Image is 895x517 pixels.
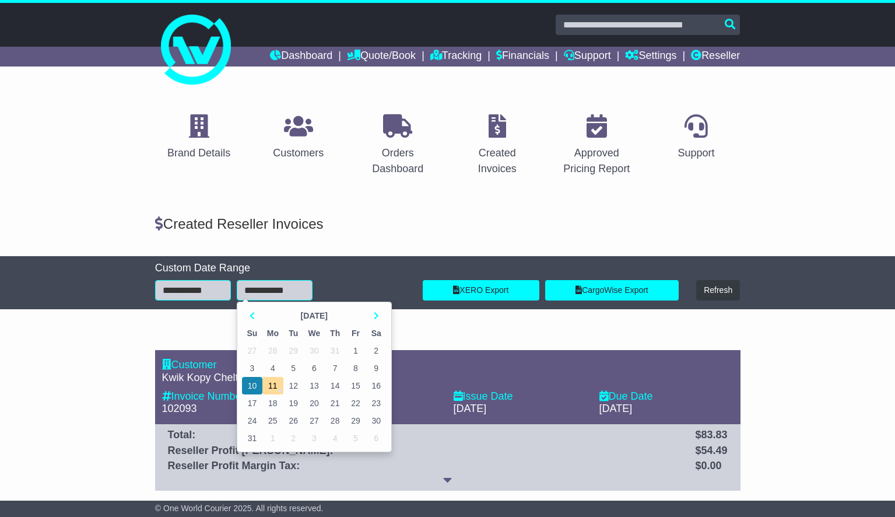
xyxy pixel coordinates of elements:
[691,47,740,67] a: Reseller
[162,359,733,372] div: Customer
[155,262,411,275] div: Custom Date Range
[155,424,740,491] div: Total: $83.83 Reseller Profit [PERSON_NAME]: $54.49 Reseller Profit Margin Tax: $0.00
[304,377,325,394] td: 13
[564,47,611,67] a: Support
[366,359,387,377] td: 9
[242,342,262,359] td: 27
[262,377,283,394] td: 11
[325,429,345,447] td: 4
[325,412,345,429] td: 28
[304,359,325,377] td: 6
[304,394,325,412] td: 20
[345,342,366,359] td: 1
[162,372,271,383] span: Kwik Kopy Cheltenham
[160,110,238,165] a: Brand Details
[304,429,325,447] td: 3
[423,280,539,301] a: XERO Export
[354,110,442,181] a: Orders Dashboard
[701,445,727,456] span: 54.49
[162,372,733,385] div: (Customer ID: )
[345,429,366,447] td: 5
[345,359,366,377] td: 8
[366,429,387,447] td: 6
[553,110,641,181] a: Approved Pricing Report
[347,47,416,67] a: Quote/Book
[689,459,733,474] td: $
[273,145,324,161] div: Customers
[345,394,366,412] td: 22
[242,359,262,377] td: 3
[283,324,304,342] th: Tu
[304,324,325,342] th: We
[454,110,542,181] a: Created Invoices
[325,342,345,359] td: 31
[599,403,733,415] div: [DATE]
[345,324,366,342] th: Fr
[701,460,721,471] span: 0.00
[678,145,714,161] div: Support
[366,394,387,412] td: 23
[167,145,230,161] div: Brand Details
[242,412,262,429] td: 24
[162,403,296,415] div: 102093
[283,429,304,447] td: 2
[242,429,262,447] td: 31
[599,390,733,403] div: Due Date
[149,216,746,233] div: Created Reseller Invoices
[625,47,676,67] a: Settings
[283,394,304,412] td: 19
[262,394,283,412] td: 18
[345,412,366,429] td: 29
[366,377,387,394] td: 16
[696,280,740,301] button: Refresh
[262,429,283,447] td: 1
[366,342,387,359] td: 2
[270,47,332,67] a: Dashboard
[283,412,304,429] td: 26
[304,412,325,429] td: 27
[454,390,588,403] div: Issue Date
[325,377,345,394] td: 14
[361,145,434,177] div: Orders Dashboard
[283,342,304,359] td: 29
[265,110,331,165] a: Customers
[689,428,733,443] td: $
[162,459,690,474] td: Reseller Profit Margin Tax:
[670,110,722,165] a: Support
[461,145,534,177] div: Created Invoices
[325,394,345,412] td: 21
[242,377,262,394] td: 10
[345,377,366,394] td: 15
[283,359,304,377] td: 5
[262,359,283,377] td: 4
[155,504,324,513] span: © One World Courier 2025. All rights reserved.
[701,429,727,441] span: 83.83
[242,394,262,412] td: 17
[430,47,482,67] a: Tracking
[162,428,690,443] td: Total:
[242,324,262,342] th: Su
[454,403,588,415] div: [DATE]
[262,307,366,324] th: Select Month
[262,342,283,359] td: 28
[496,47,549,67] a: Financials
[689,443,733,459] td: $
[366,412,387,429] td: 30
[366,324,387,342] th: Sa
[325,324,345,342] th: Th
[545,280,679,301] a: CargoWise Export
[162,443,690,459] td: Reseller Profit [PERSON_NAME]:
[283,377,304,394] td: 12
[262,412,283,429] td: 25
[560,145,633,177] div: Approved Pricing Report
[262,324,283,342] th: Mo
[162,390,296,403] div: Invoice Number
[325,359,345,377] td: 7
[304,342,325,359] td: 30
